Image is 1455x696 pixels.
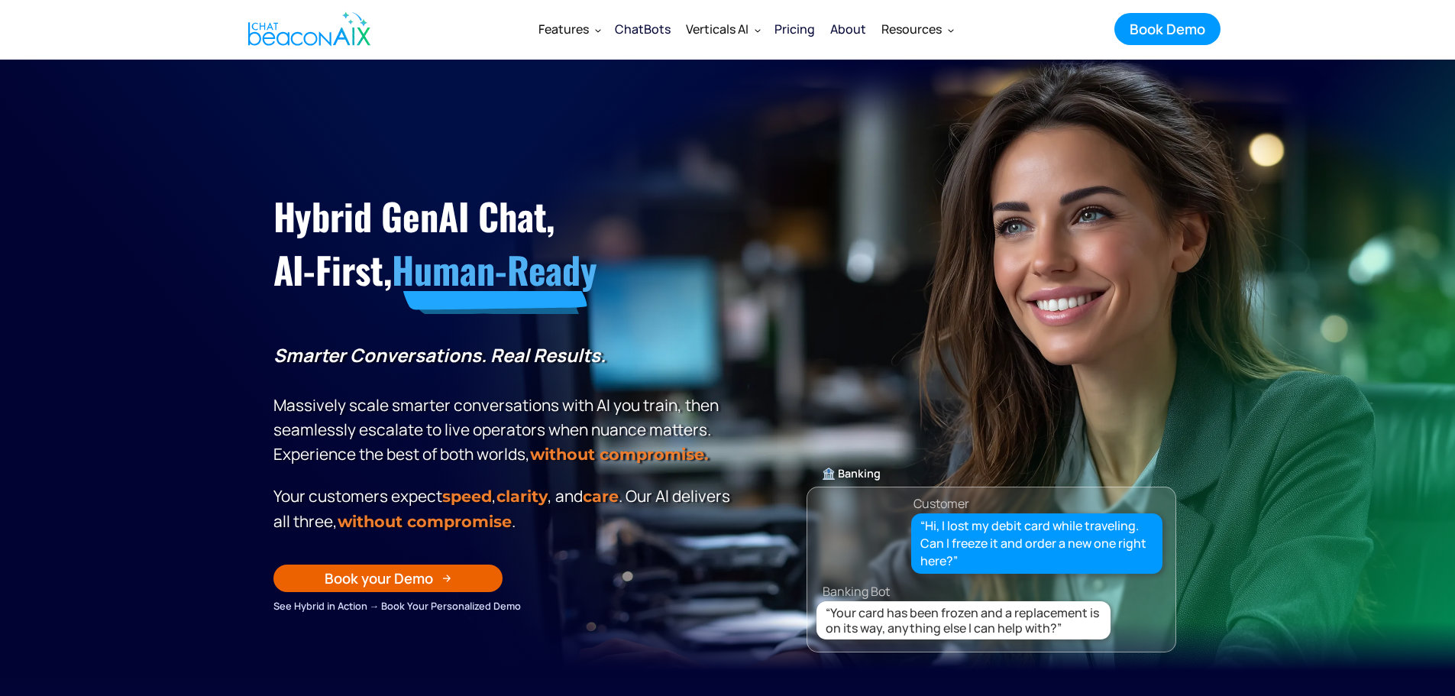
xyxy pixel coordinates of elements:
span: care [583,487,619,506]
img: Dropdown [595,27,601,33]
h1: Hybrid GenAI Chat, AI-First, [273,189,736,297]
img: Dropdown [948,27,954,33]
img: Dropdown [755,27,761,33]
div: Features [531,11,607,47]
p: Massively scale smarter conversations with AI you train, then seamlessly escalate to live operato... [273,343,736,467]
div: See Hybrid in Action → Book Your Personalized Demo [273,597,736,614]
div: Features [538,18,589,40]
div: Book Demo [1130,19,1205,39]
div: Customer [913,493,969,514]
a: Pricing [767,9,823,49]
span: clarity [496,487,548,506]
strong: Smarter Conversations. Real Results. [273,342,606,367]
div: Book your Demo [325,568,433,588]
div: ChatBots [615,18,671,40]
a: Book your Demo [273,565,503,592]
div: Resources [874,11,960,47]
div: Verticals AI [678,11,767,47]
div: 🏦 Banking [807,463,1175,484]
div: Verticals AI [686,18,749,40]
img: Arrow [442,574,451,583]
div: Resources [881,18,942,40]
p: Your customers expect , , and . Our Al delivers all three, . [273,484,736,534]
span: without compromise [338,512,512,531]
div: “Hi, I lost my debit card while traveling. Can I freeze it and order a new one right here?” [920,517,1154,571]
strong: without compromise. [530,445,708,464]
a: Book Demo [1114,13,1221,45]
div: About [830,18,866,40]
strong: speed [442,487,492,506]
a: home [235,2,379,56]
span: Human-Ready [392,242,597,296]
a: ChatBots [607,9,678,49]
a: About [823,9,874,49]
div: Pricing [774,18,815,40]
